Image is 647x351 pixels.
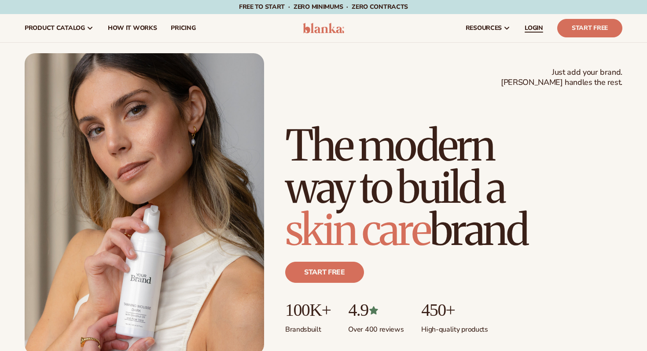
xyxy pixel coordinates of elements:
[501,67,622,88] span: Just add your brand. [PERSON_NAME] handles the rest.
[525,25,543,32] span: LOGIN
[18,14,101,42] a: product catalog
[348,300,404,320] p: 4.9
[466,25,502,32] span: resources
[459,14,518,42] a: resources
[421,320,488,334] p: High-quality products
[164,14,202,42] a: pricing
[518,14,550,42] a: LOGIN
[285,262,364,283] a: Start free
[285,124,622,251] h1: The modern way to build a brand
[171,25,195,32] span: pricing
[557,19,622,37] a: Start Free
[421,300,488,320] p: 450+
[239,3,408,11] span: Free to start · ZERO minimums · ZERO contracts
[108,25,157,32] span: How It Works
[303,23,345,33] img: logo
[285,320,331,334] p: Brands built
[348,320,404,334] p: Over 400 reviews
[285,300,331,320] p: 100K+
[25,25,85,32] span: product catalog
[285,204,430,256] span: skin care
[101,14,164,42] a: How It Works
